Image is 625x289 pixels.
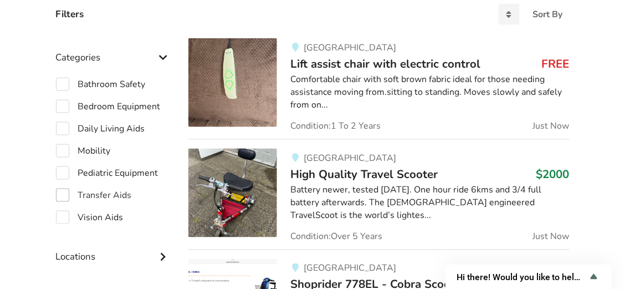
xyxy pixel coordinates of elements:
[536,167,570,181] h3: $2000
[290,184,569,222] div: Battery newer, tested [DATE]. One hour ride 6kms and 3/4 full battery afterwards. The [DEMOGRAPHI...
[56,100,161,113] label: Bedroom Equipment
[290,56,480,72] span: Lift assist chair with electric control
[56,166,158,180] label: Pediatric Equipment
[56,122,145,135] label: Daily Living Aids
[457,270,601,283] button: Show survey - Hi there! Would you like to help us improve AssistList?
[56,211,124,224] label: Vision Aids
[56,29,171,69] div: Categories
[542,57,570,71] h3: FREE
[304,262,396,275] span: [GEOGRAPHIC_DATA]
[56,229,171,268] div: Locations
[188,38,569,139] a: transfer aids-lift assist chair with electric control[GEOGRAPHIC_DATA]Lift assist chair with elec...
[290,232,382,241] span: Condition: Over 5 Years
[290,73,569,111] div: Comfortable chair with soft brown fabric ideal for those needing assistance moving from.sitting t...
[56,8,84,21] h4: Filters
[188,38,277,127] img: transfer aids-lift assist chair with electric control
[457,272,587,282] span: Hi there! Would you like to help us improve AssistList?
[56,189,132,202] label: Transfer Aids
[304,152,396,164] span: [GEOGRAPHIC_DATA]
[304,42,396,54] span: [GEOGRAPHIC_DATA]
[290,166,438,182] span: High Quality Travel Scooter
[56,144,111,158] label: Mobility
[56,78,146,91] label: Bathroom Safety
[188,149,277,237] img: mobility-high quality travel scooter
[290,121,381,130] span: Condition: 1 To 2 Years
[533,232,570,241] span: Just Now
[533,10,563,19] div: Sort By
[533,121,570,130] span: Just Now
[188,139,569,250] a: mobility-high quality travel scooter[GEOGRAPHIC_DATA]High Quality Travel Scooter$2000Battery newe...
